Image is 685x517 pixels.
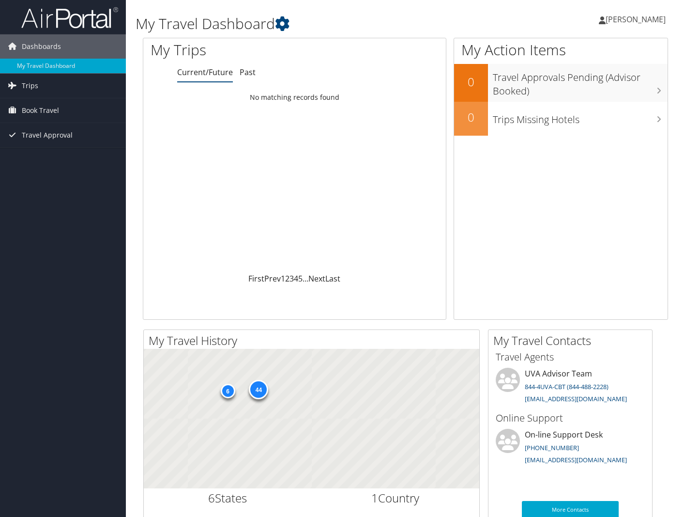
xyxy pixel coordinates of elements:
span: Trips [22,74,38,98]
h1: My Travel Dashboard [136,14,495,34]
h2: Country [319,490,472,506]
h3: Travel Agents [496,350,645,364]
a: [EMAIL_ADDRESS][DOMAIN_NAME] [525,455,627,464]
img: airportal-logo.png [21,6,118,29]
a: Last [325,273,340,284]
h1: My Action Items [454,40,668,60]
a: 4 [294,273,298,284]
span: … [303,273,308,284]
div: 6 [220,383,235,398]
li: On-line Support Desk [491,429,650,469]
span: 6 [208,490,215,506]
span: [PERSON_NAME] [606,14,666,25]
h2: My Travel History [149,332,479,349]
a: Current/Future [177,67,233,78]
a: [PHONE_NUMBER] [525,443,579,452]
a: 0Trips Missing Hotels [454,102,668,136]
a: Next [308,273,325,284]
a: Prev [264,273,281,284]
h2: States [151,490,304,506]
li: UVA Advisor Team [491,368,650,407]
span: Travel Approval [22,123,73,147]
a: Past [240,67,256,78]
a: [PERSON_NAME] [599,5,675,34]
a: 2 [285,273,289,284]
h3: Online Support [496,411,645,425]
a: First [248,273,264,284]
a: 844-4UVA-CBT (844-488-2228) [525,382,609,391]
h2: My Travel Contacts [493,332,652,349]
a: 5 [298,273,303,284]
span: Dashboards [22,34,61,59]
h2: 0 [454,109,488,125]
h2: 0 [454,74,488,90]
div: 44 [249,380,268,399]
span: Book Travel [22,98,59,123]
span: 1 [371,490,378,506]
h1: My Trips [151,40,312,60]
h3: Travel Approvals Pending (Advisor Booked) [493,66,668,98]
a: [EMAIL_ADDRESS][DOMAIN_NAME] [525,394,627,403]
a: 3 [289,273,294,284]
a: 0Travel Approvals Pending (Advisor Booked) [454,64,668,101]
a: 1 [281,273,285,284]
td: No matching records found [143,89,446,106]
h3: Trips Missing Hotels [493,108,668,126]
